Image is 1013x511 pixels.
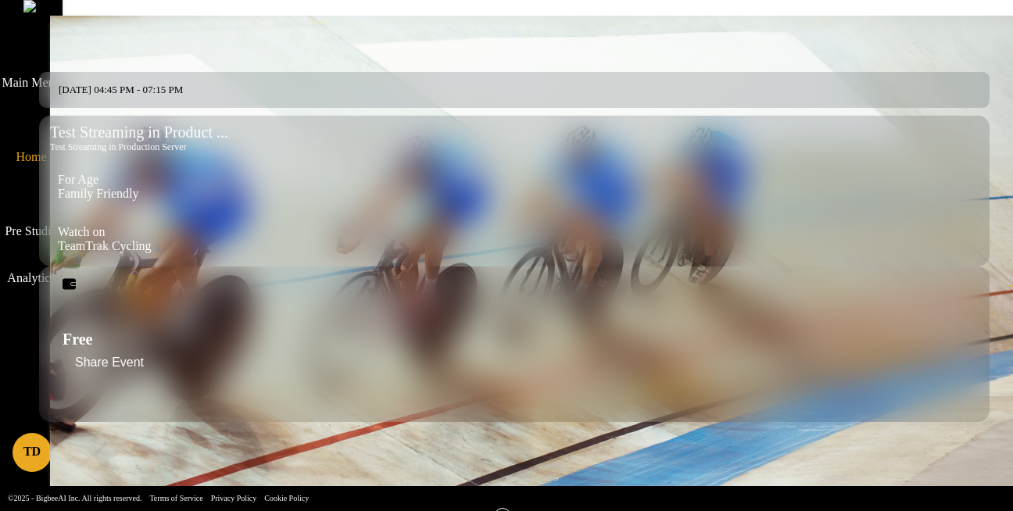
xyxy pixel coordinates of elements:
span: Test Streaming in Product ... [50,123,228,141]
a: Cookie Policy [264,494,309,502]
div: [DATE] 04:45 PM - 07:15 PM [51,84,978,96]
span: TeamTrak Cycling [58,239,152,252]
button: Share Event [63,348,156,377]
a: Privacy Policy [211,494,257,502]
div: Test Streaming in Production Server [50,141,974,153]
div: Family Friendly [58,187,974,201]
a: ©2025 - BigbeeAI Inc. All rights reserved. [8,494,141,502]
a: TD [13,433,52,472]
div: Watch on [58,225,974,239]
span: TD [14,434,50,468]
a: Terms of Service [149,494,202,502]
div: For Age [58,173,974,187]
span: Share Event [75,356,144,369]
h6: Free [63,331,974,348]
